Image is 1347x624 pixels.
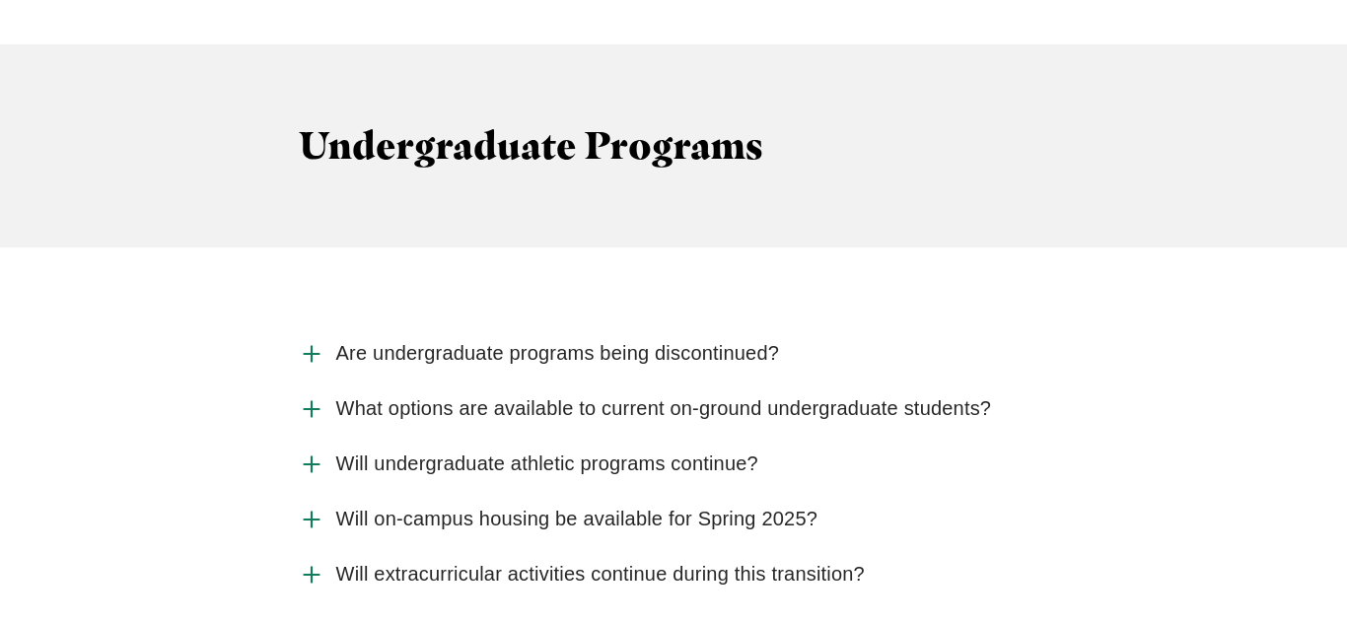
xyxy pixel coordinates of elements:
[299,123,1049,169] h3: Undergraduate Programs
[336,341,780,366] span: Are undergraduate programs being discontinued?
[336,396,992,421] span: What options are available to current on-ground undergraduate students?
[336,451,758,476] span: Will undergraduate athletic programs continue?
[336,562,865,587] span: Will extracurricular activities continue during this transition?
[336,507,817,531] span: Will on-campus housing be available for Spring 2025?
